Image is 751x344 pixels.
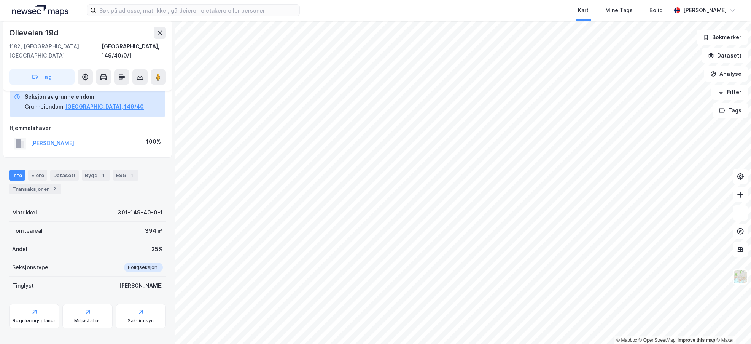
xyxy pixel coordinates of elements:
a: Mapbox [616,338,637,343]
a: Improve this map [678,338,715,343]
div: Andel [12,245,27,254]
button: Datasett [702,48,748,63]
button: Filter [711,85,748,100]
div: Bygg [82,170,110,181]
div: Seksjon av grunneiendom [25,92,144,101]
div: Info [9,170,25,181]
button: Bokmerker [697,30,748,45]
div: [PERSON_NAME] [119,281,163,290]
div: Kart [578,6,589,15]
button: Tags [713,103,748,118]
div: Eiere [28,170,47,181]
div: Hjemmelshaver [10,123,165,133]
div: Bolig [649,6,663,15]
div: [PERSON_NAME] [683,6,727,15]
input: Søk på adresse, matrikkel, gårdeiere, leietakere eller personer [96,5,299,16]
a: OpenStreetMap [639,338,676,343]
div: 394 ㎡ [145,226,163,235]
div: Tomteareal [12,226,43,235]
div: 1 [128,171,135,179]
div: [GEOGRAPHIC_DATA], 149/40/0/1 [102,42,166,60]
button: [GEOGRAPHIC_DATA], 149/40 [65,102,144,111]
div: Matrikkel [12,208,37,217]
div: Olleveien 19d [9,27,59,39]
div: Datasett [50,170,79,181]
div: Transaksjoner [9,184,61,194]
div: Mine Tags [605,6,633,15]
img: logo.a4113a55bc3d86da70a041830d287a7e.svg [12,5,68,16]
div: Miljøstatus [74,318,101,324]
div: Saksinnsyn [128,318,154,324]
div: Kontrollprogram for chat [713,307,751,344]
div: 1182, [GEOGRAPHIC_DATA], [GEOGRAPHIC_DATA] [9,42,102,60]
div: 1 [99,171,107,179]
iframe: Chat Widget [713,307,751,344]
div: Grunneiendom [25,102,64,111]
div: 2 [51,185,58,193]
button: Tag [9,69,75,85]
div: 25% [151,245,163,254]
div: 301-149-40-0-1 [118,208,163,217]
div: ESG [113,170,138,181]
img: Z [733,270,748,284]
div: Tinglyst [12,281,34,290]
button: Analyse [704,66,748,82]
div: 100% [146,137,161,146]
div: Reguleringsplaner [13,318,56,324]
div: Seksjonstype [12,263,48,272]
